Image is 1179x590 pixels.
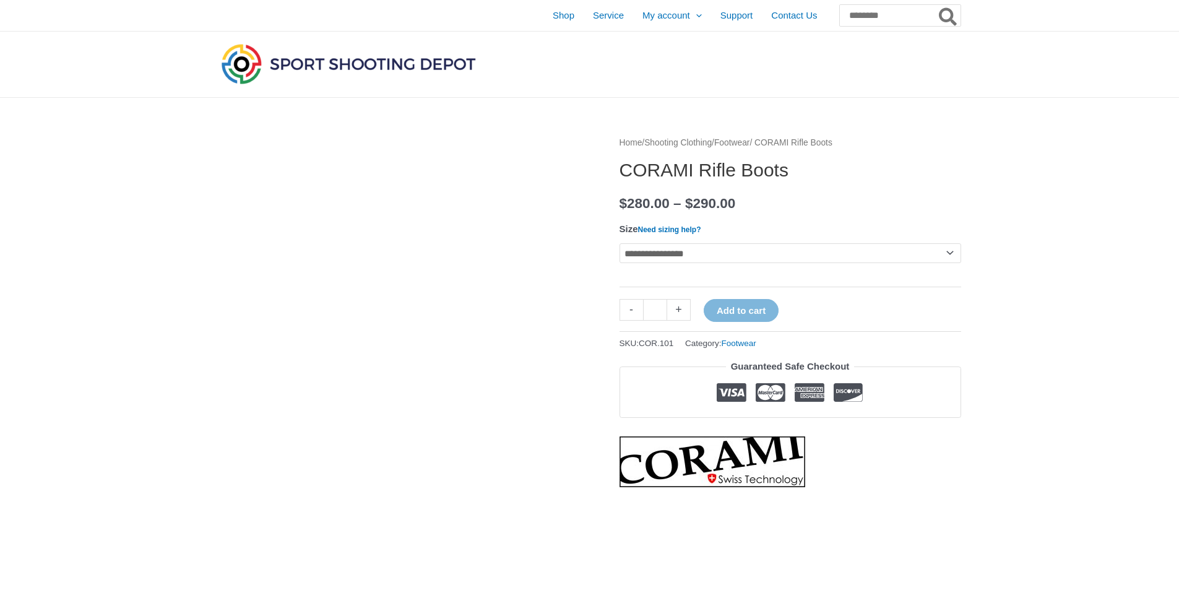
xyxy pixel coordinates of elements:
[685,336,756,351] span: Category:
[936,5,961,26] button: Search
[643,299,667,321] input: Product quantity
[620,196,670,211] bdi: 280.00
[685,196,693,211] span: $
[620,223,701,234] label: Size
[620,299,643,321] a: -
[218,41,478,87] img: Sport Shooting Depot
[644,138,712,147] a: Shooting Clothing
[639,339,673,348] span: COR.101
[620,159,961,181] h1: CORAMI Rifle Boots
[620,138,642,147] a: Home
[638,225,701,234] a: Need sizing help?
[667,299,691,321] a: +
[726,358,855,375] legend: Guaranteed Safe Checkout
[620,436,805,487] a: CORAMI
[714,138,750,147] a: Footwear
[673,196,681,211] span: –
[620,135,961,151] nav: Breadcrumb
[685,196,735,211] bdi: 290.00
[722,339,756,348] a: Footwear
[620,196,628,211] span: $
[704,299,779,322] button: Add to cart
[620,336,674,351] span: SKU:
